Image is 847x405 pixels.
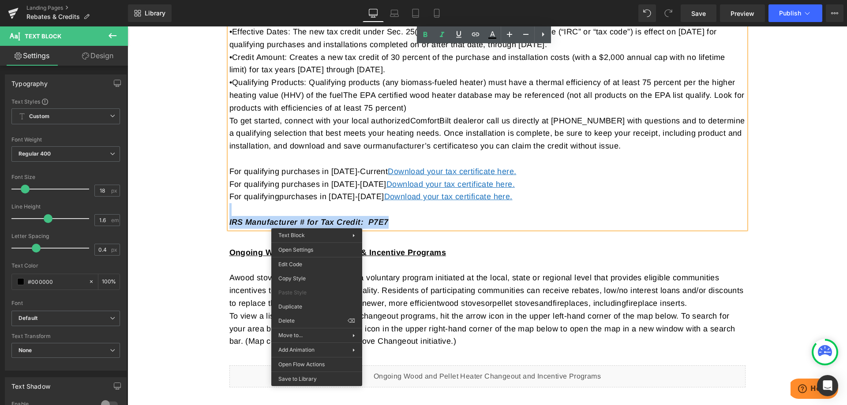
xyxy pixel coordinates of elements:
[102,88,618,126] p: To get started, connect with your local authorized or call us directly at [PHONE_NUMBER] with que...
[128,4,172,22] a: New Library
[11,204,120,210] div: Line Height
[11,137,120,143] div: Font Weight
[19,315,37,322] i: Default
[817,375,838,396] div: Open Intercom Messenger
[283,90,324,99] a: ComfortBilt
[191,285,232,294] a: wood stove
[102,25,618,50] p: •Credit Amount: Creates a new tax credit of 30 percent of the purchase and installation costs (wi...
[11,263,120,269] div: Text Color
[11,378,50,390] div: Text Shadow
[405,4,426,22] a: Tablet
[278,275,355,282] span: Copy Style
[98,274,120,290] div: %
[326,90,349,99] a: dealer
[691,9,706,18] span: Save
[102,64,617,86] span: The EPA certified wood heater database may be referenced (not all products on the EPA list qualif...
[660,4,677,22] button: Redo
[278,246,355,254] span: Open Settings
[102,166,152,175] span: For qualifying
[248,115,341,124] span: manufacturer’s certificate
[384,4,405,22] a: Laptop
[11,300,120,306] div: Font
[278,375,355,383] span: Save to Library
[11,98,120,105] div: Text Styles
[259,153,387,162] a: Download your tax certificate here.
[102,164,618,177] p: purchases in [DATE]-[DATE]
[720,4,765,22] a: Preview
[11,233,120,239] div: Letter Spacing
[426,4,447,22] a: Mobile
[26,4,128,11] a: Landing Pages
[278,360,355,368] span: Open Flow Actions
[278,317,348,325] span: Delete
[102,141,389,149] span: For qualifying purchases in [DATE]-Current
[28,277,84,286] input: Color
[365,272,411,281] a: pellet stoves
[11,174,120,180] div: Font Size
[29,113,49,120] b: Custom
[348,317,355,325] span: ⌫
[11,333,120,339] div: Text Transform
[498,272,557,281] a: fireplace inserts
[638,4,656,22] button: Undo
[26,13,80,20] span: Rebates & Credits
[102,245,618,283] p: A changeout program is a voluntary program initiated at the local, state or regional level that p...
[278,232,305,238] span: Text Block
[278,289,355,297] span: Paste Style
[278,303,355,311] span: Duplicate
[19,150,51,157] b: Regular 400
[19,347,32,353] b: None
[363,4,384,22] a: Desktop
[826,4,843,22] button: More
[278,260,355,268] span: Edit Code
[260,141,389,149] a: Download your tax certificate here.
[311,272,357,281] a: wood stoves
[11,75,48,87] div: Typography
[779,10,801,17] span: Publish
[278,346,352,354] span: Add Animation
[278,331,352,339] span: Move to...
[768,4,822,22] button: Publish
[102,283,618,321] p: To view a list of ongoing changeout programs, hit the arrow icon in the upper left-hand corner of...
[102,152,618,164] p: For qualifying purchases in [DATE]-[DATE]
[102,50,618,88] p: •Qualifying Products: Qualifying products (any biomass-fueled heater) must have a thermal efficie...
[25,33,61,40] span: Text Block
[111,247,119,253] span: px
[731,9,754,18] span: Preview
[102,191,261,200] i: IRS Manufacturer # for Tax Credit: P7E7
[257,166,385,175] a: Download your tax certificate here.
[102,222,319,230] strong: Ongoing Wood Stove Changeout & Incentive Programs
[425,272,461,281] a: fireplaces
[66,46,130,66] a: Design
[663,352,711,374] iframe: Opens a widget where you can find more information
[107,247,149,256] a: wood stove
[111,217,119,223] span: em
[111,188,119,193] span: px
[145,9,165,17] span: Library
